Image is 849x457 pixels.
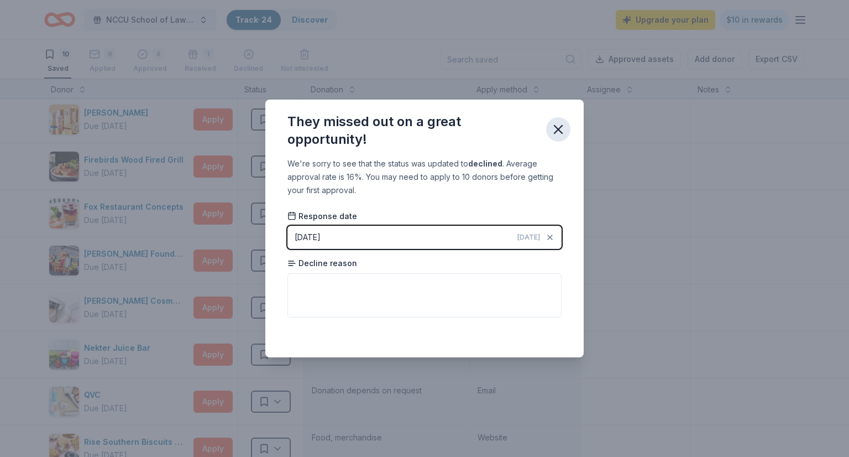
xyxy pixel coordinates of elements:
[287,258,357,269] span: Decline reason
[468,159,502,168] b: declined
[295,231,321,244] div: [DATE]
[517,233,540,242] span: [DATE]
[287,157,562,197] div: We're sorry to see that the status was updated to . Average approval rate is 16%. You may need to...
[287,226,562,249] button: [DATE][DATE]
[287,211,357,222] span: Response date
[287,113,537,148] div: They missed out on a great opportunity!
